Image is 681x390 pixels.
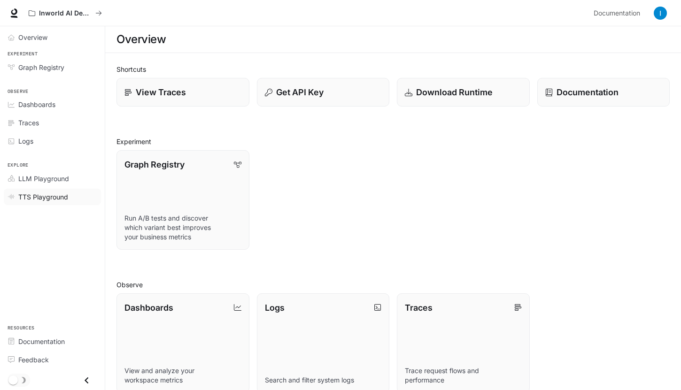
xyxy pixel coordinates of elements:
[116,150,249,250] a: Graph RegistryRun A/B tests and discover which variant best improves your business metrics
[18,62,64,72] span: Graph Registry
[416,86,493,99] p: Download Runtime
[257,78,390,107] button: Get API Key
[116,137,670,146] h2: Experiment
[4,59,101,76] a: Graph Registry
[405,301,433,314] p: Traces
[651,4,670,23] button: User avatar
[18,336,65,346] span: Documentation
[124,366,241,385] p: View and analyze your workspace metrics
[18,118,39,128] span: Traces
[39,9,92,17] p: Inworld AI Demos
[8,375,18,385] span: Dark mode toggle
[4,96,101,113] a: Dashboards
[276,86,324,99] p: Get API Key
[590,4,647,23] a: Documentation
[18,192,68,202] span: TTS Playground
[116,78,249,107] a: View Traces
[124,158,185,171] p: Graph Registry
[405,366,522,385] p: Trace request flows and performance
[18,32,47,42] span: Overview
[116,64,670,74] h2: Shortcuts
[4,189,101,205] a: TTS Playground
[265,301,285,314] p: Logs
[4,115,101,131] a: Traces
[24,4,106,23] button: All workspaces
[18,136,33,146] span: Logs
[397,78,530,107] a: Download Runtime
[136,86,186,99] p: View Traces
[594,8,640,19] span: Documentation
[4,170,101,187] a: LLM Playground
[116,30,166,49] h1: Overview
[18,355,49,365] span: Feedback
[265,375,382,385] p: Search and filter system logs
[18,99,55,109] span: Dashboards
[557,86,619,99] p: Documentation
[4,29,101,46] a: Overview
[124,214,241,242] p: Run A/B tests and discover which variant best improves your business metrics
[4,333,101,350] a: Documentation
[654,7,667,20] img: User avatar
[537,78,670,107] a: Documentation
[18,174,69,184] span: LLM Playground
[116,280,670,290] h2: Observe
[76,371,97,390] button: Close drawer
[4,352,101,368] a: Feedback
[4,133,101,149] a: Logs
[124,301,173,314] p: Dashboards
